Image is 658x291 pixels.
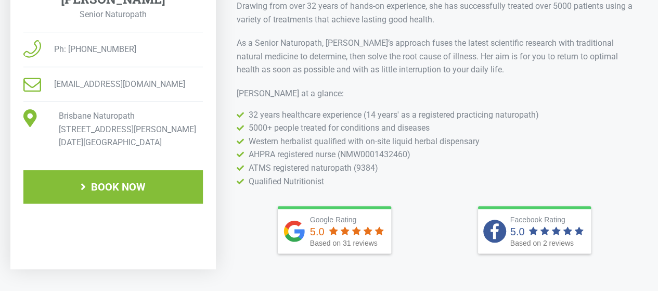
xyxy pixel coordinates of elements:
[41,43,136,56] span: Ph: [PHONE_NUMBER]
[246,121,430,135] span: 5000+ people treated for conditions and diseases
[510,226,525,237] div: 5.0
[237,36,637,77] p: As a Senior Naturopath, [PERSON_NAME]’s approach fuses the latest scientific research with tradit...
[246,135,480,148] span: Western herbalist qualified with on-site liquid herbal dispensary
[310,214,386,225] div: Google Rating
[246,108,539,122] span: 32 years healthcare experience (14 years' as a registered practicing naturopath)
[246,161,378,175] span: ATMS registered naturopath (9384)
[246,175,324,188] span: Qualified Nutritionist
[246,148,410,161] span: AHPRA registered nurse (NMW0001432460)
[237,87,637,100] p: [PERSON_NAME] at a glance:
[510,214,586,225] div: Facebook Rating
[91,182,146,192] span: BOOK NOW
[41,78,185,91] span: [EMAIL_ADDRESS][DOMAIN_NAME]
[510,239,574,247] span: Based on 2 reviews
[310,239,378,247] span: Based on 31 reviews
[310,226,325,237] div: 5.0
[23,170,203,204] a: BOOK NOW
[46,109,196,149] span: Brisbane Naturopath [STREET_ADDRESS][PERSON_NAME] [DATE][GEOGRAPHIC_DATA]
